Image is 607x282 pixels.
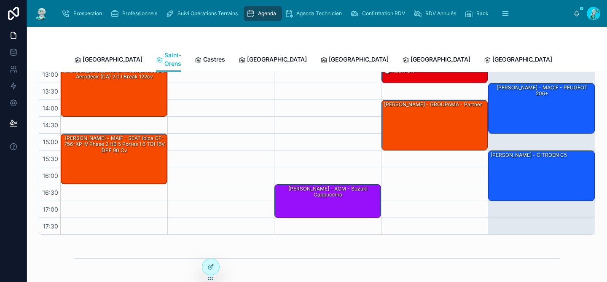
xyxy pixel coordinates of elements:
span: Saint-Orens [164,51,181,68]
a: Confirmation RDV [348,6,411,21]
div: [PERSON_NAME] - CITROEN C5 [489,151,594,201]
span: [GEOGRAPHIC_DATA] [329,55,389,64]
a: [GEOGRAPHIC_DATA] [320,52,389,69]
a: Professionnels [108,6,163,21]
span: [GEOGRAPHIC_DATA] [83,55,142,64]
span: 17:30 [41,223,60,230]
a: Castres [195,52,225,69]
a: Agenda [244,6,282,21]
span: 14:30 [40,121,60,129]
a: Suivi Opérations Terrains [163,6,244,21]
div: [PERSON_NAME] - ACM - suzuki cappuccino [275,185,381,218]
a: Agenda Technicien [282,6,348,21]
div: [PERSON_NAME] - MAIF - HONDA Accord Aerodeck (CA) 2.0 i Break 122cv [62,67,167,81]
span: 13:30 [40,88,60,95]
div: [PERSON_NAME] - ACM - suzuki cappuccino [276,185,380,199]
span: RDV Annulés [425,10,456,17]
a: RDV Annulés [411,6,462,21]
a: [GEOGRAPHIC_DATA] [239,52,307,69]
span: 15:30 [41,155,60,162]
span: Suivi Opérations Terrains [177,10,238,17]
div: [PERSON_NAME] - GROUPAMA - Partner [382,100,488,150]
span: Prospection [73,10,102,17]
div: 🕒 RÉUNION - - [382,67,488,83]
a: [GEOGRAPHIC_DATA] [402,52,470,69]
span: [GEOGRAPHIC_DATA] [411,55,470,64]
a: Saint-Orens [156,48,181,72]
span: 13:00 [40,71,60,78]
span: 17:00 [41,206,60,213]
span: Agenda Technicien [296,10,342,17]
a: [GEOGRAPHIC_DATA] [484,52,552,69]
span: Professionnels [122,10,157,17]
div: scrollable content [56,4,573,23]
span: [GEOGRAPHIC_DATA] [492,55,552,64]
span: [GEOGRAPHIC_DATA] [247,55,307,64]
span: 16:30 [40,189,60,196]
div: [PERSON_NAME] - MACIF - PEUGEOT 206+ [489,83,594,133]
span: Castres [203,55,225,64]
a: Rack [462,6,494,21]
div: [PERSON_NAME] - MAIF - SEAT Ibiza CF-756-XP IV Phase 2 HB 5 Portes 1.6 TDI 16V DPF 90 cv [61,134,167,184]
a: Prospection [59,6,108,21]
span: 14:00 [40,105,60,112]
span: Agenda [258,10,276,17]
span: Confirmation RDV [362,10,405,17]
div: [PERSON_NAME] - GROUPAMA - Partner [383,101,483,108]
div: [PERSON_NAME] - MACIF - PEUGEOT 206+ [490,84,594,98]
div: [PERSON_NAME] - MAIF - SEAT Ibiza CF-756-XP IV Phase 2 HB 5 Portes 1.6 TDI 16V DPF 90 cv [62,134,167,154]
span: 15:00 [41,138,60,145]
div: [PERSON_NAME] - MAIF - HONDA Accord Aerodeck (CA) 2.0 i Break 122cv [61,67,167,116]
span: Rack [476,10,489,17]
a: [GEOGRAPHIC_DATA] [74,52,142,69]
img: App logo [34,7,49,20]
div: [PERSON_NAME] - CITROEN C5 [490,151,568,159]
span: 16:00 [40,172,60,179]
